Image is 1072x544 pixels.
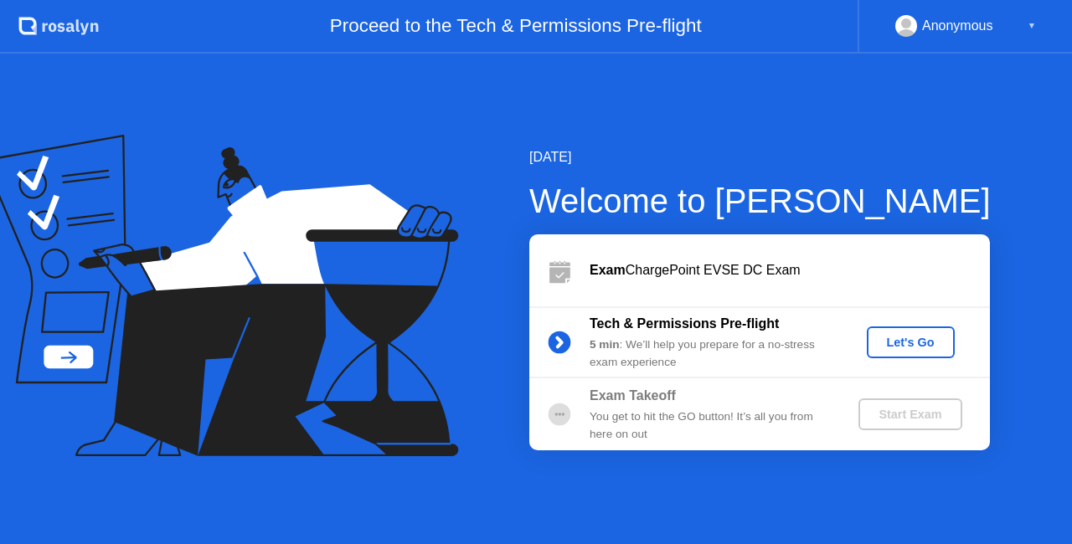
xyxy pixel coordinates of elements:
div: ChargePoint EVSE DC Exam [590,260,990,280]
div: : We’ll help you prepare for a no-stress exam experience [590,336,831,371]
b: Tech & Permissions Pre-flight [590,316,779,331]
button: Let's Go [867,326,955,358]
div: Welcome to [PERSON_NAME] [529,176,991,226]
div: ▼ [1028,15,1036,37]
b: 5 min [590,338,620,351]
div: [DATE] [529,147,991,167]
button: Start Exam [858,398,961,430]
div: You get to hit the GO button! It’s all you from here on out [590,408,831,443]
b: Exam [590,263,626,277]
div: Start Exam [865,408,955,421]
b: Exam Takeoff [590,388,676,403]
div: Let's Go [874,336,948,349]
div: Anonymous [922,15,993,37]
